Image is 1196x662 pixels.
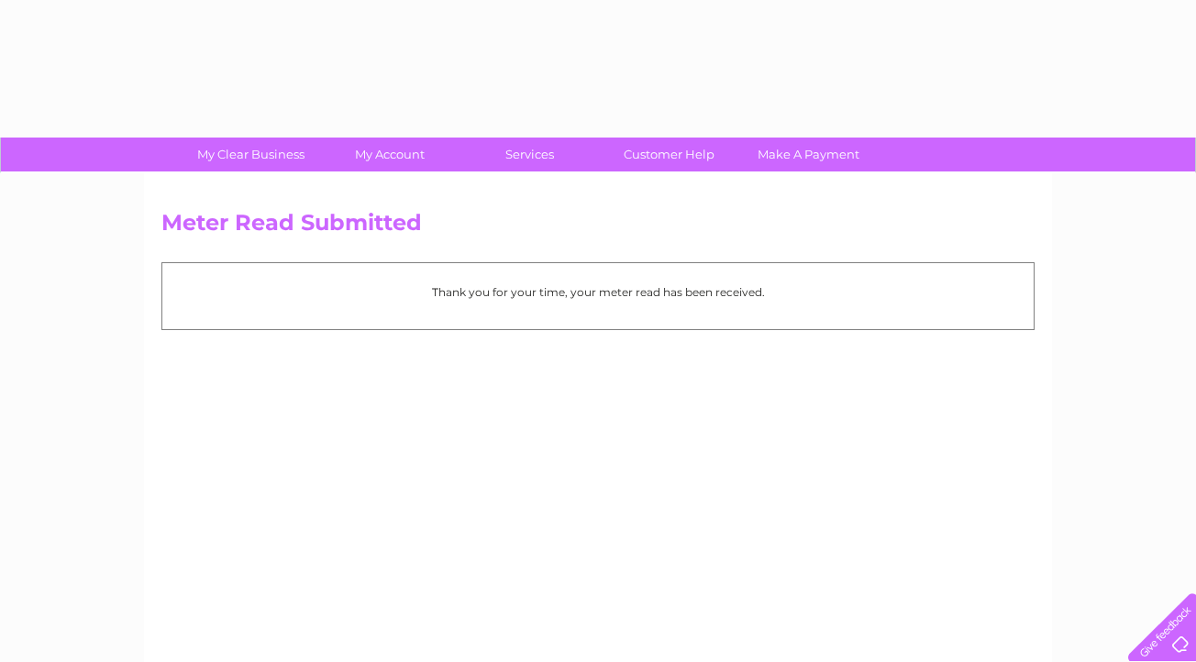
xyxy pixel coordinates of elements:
[454,138,605,171] a: Services
[172,283,1024,301] p: Thank you for your time, your meter read has been received.
[175,138,327,171] a: My Clear Business
[733,138,884,171] a: Make A Payment
[161,210,1035,245] h2: Meter Read Submitted
[593,138,745,171] a: Customer Help
[315,138,466,171] a: My Account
